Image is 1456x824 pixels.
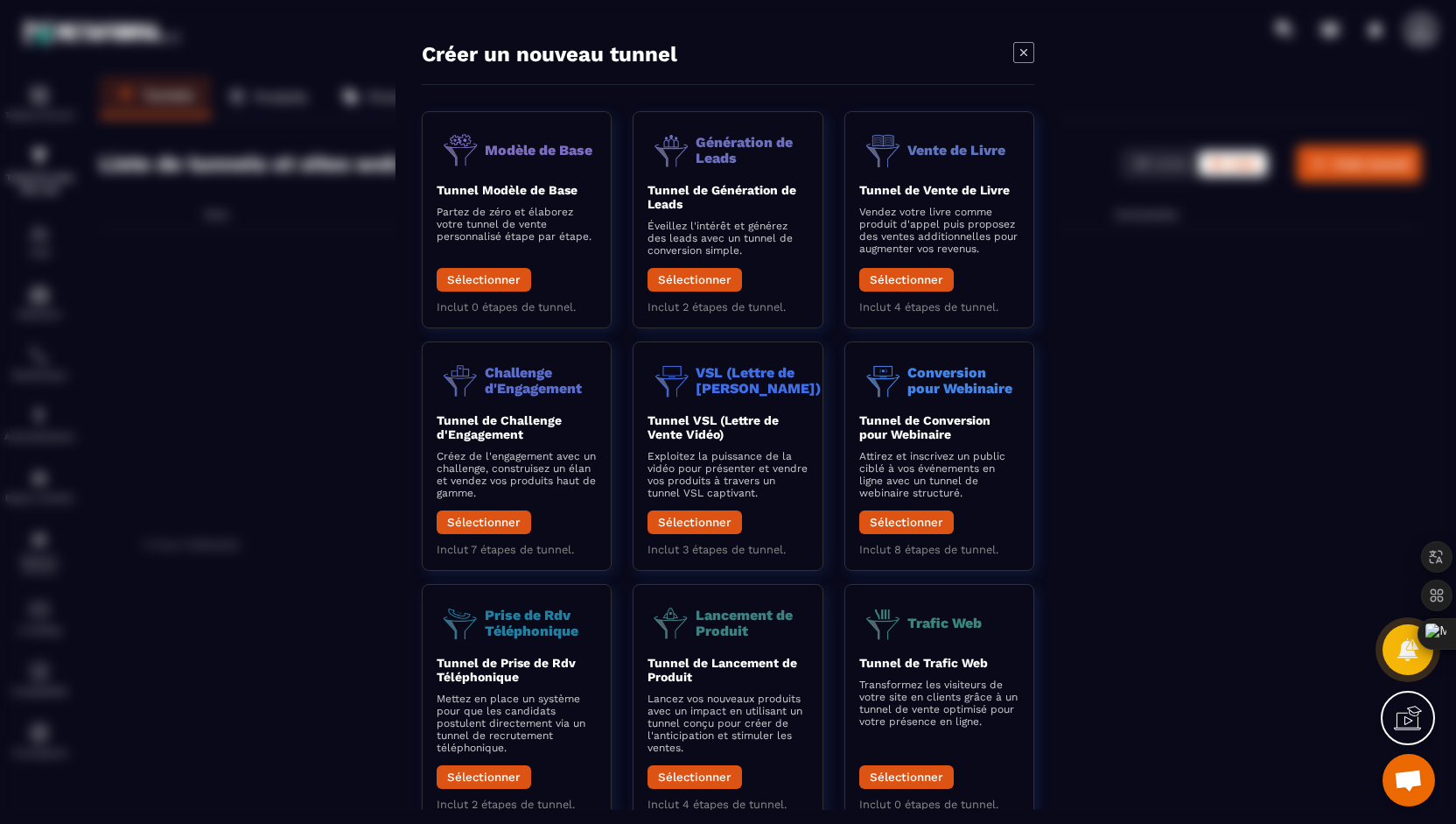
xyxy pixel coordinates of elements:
[437,510,531,533] button: Sélectionner
[907,142,1005,158] p: Vente de Livre
[647,692,808,753] p: Lancez vos nouveaux produits avec un impact en utilisant un tunnel conçu pour créer de l'anticipa...
[696,607,808,637] p: Lancement de Produit
[907,364,1019,395] p: Conversion pour Webinaire
[647,267,742,291] button: Sélectionner
[437,205,597,242] p: Partez de zéro et élaborez votre tunnel de vente personnalisé étape par étape.
[485,364,597,395] p: Challenge d'Engagement
[437,125,485,173] img: funnel-objective-icon
[859,764,954,788] button: Sélectionner
[859,125,907,173] img: funnel-objective-icon
[437,797,597,810] p: Inclut 2 étapes de tunnel.
[907,615,982,630] p: Trafic Web
[696,134,808,165] p: Génération de Leads
[859,510,954,533] button: Sélectionner
[647,412,779,440] b: Tunnel VSL (Lettre de Vente Vidéo)
[696,364,821,395] p: VSL (Lettre de [PERSON_NAME])
[647,510,742,533] button: Sélectionner
[859,598,907,646] img: funnel-objective-icon
[437,356,485,404] img: funnel-objective-icon
[647,598,696,646] img: funnel-objective-icon
[437,598,485,646] img: funnel-objective-icon
[859,678,1019,727] p: Transformez les visiteurs de votre site en clients grâce à un tunnel de vente optimisé pour votre...
[437,542,597,555] p: Inclut 7 étapes de tunnel.
[647,182,796,210] b: Tunnel de Génération de Leads
[859,205,1019,254] p: Vendez votre livre comme produit d'appel puis proposez des ventes additionnelles pour augmenter v...
[859,797,1019,810] p: Inclut 0 étapes de tunnel.
[859,449,1019,498] p: Attirez et inscrivez un public ciblé à vos événements en ligne avec un tunnel de webinaire struct...
[437,692,597,753] p: Mettez en place un système pour que les candidats postulent directement via un tunnel de recrutem...
[485,607,597,637] p: Prise de Rdv Téléphonique
[1382,754,1435,806] div: Ouvrir le chat
[437,299,597,313] p: Inclut 0 étapes de tunnel.
[647,125,696,173] img: funnel-objective-icon
[437,182,577,196] b: Tunnel Modèle de Base
[859,542,1019,555] p: Inclut 8 étapes de tunnel.
[647,299,808,313] p: Inclut 2 étapes de tunnel.
[859,356,907,404] img: funnel-objective-icon
[859,267,954,291] button: Sélectionner
[485,142,592,158] p: Modèle de Base
[422,41,677,66] h4: Créer un nouveau tunnel
[437,412,562,440] b: Tunnel de Challenge d'Engagement
[647,449,808,498] p: Exploitez la puissance de la vidéo pour présenter et vendre vos produits à travers un tunnel VSL ...
[647,655,797,683] b: Tunnel de Lancement de Produit
[647,356,696,404] img: funnel-objective-icon
[647,219,808,256] p: Éveillez l'intérêt et générez des leads avec un tunnel de conversion simple.
[647,764,742,788] button: Sélectionner
[859,182,1010,196] b: Tunnel de Vente de Livre
[437,655,576,683] b: Tunnel de Prise de Rdv Téléphonique
[859,655,988,669] b: Tunnel de Trafic Web
[437,764,531,788] button: Sélectionner
[859,412,990,440] b: Tunnel de Conversion pour Webinaire
[437,267,531,291] button: Sélectionner
[859,299,1019,313] p: Inclut 4 étapes de tunnel.
[437,449,597,498] p: Créez de l'engagement avec un challenge, construisez un élan et vendez vos produits haut de gamme.
[647,797,808,810] p: Inclut 4 étapes de tunnel.
[647,542,808,555] p: Inclut 3 étapes de tunnel.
